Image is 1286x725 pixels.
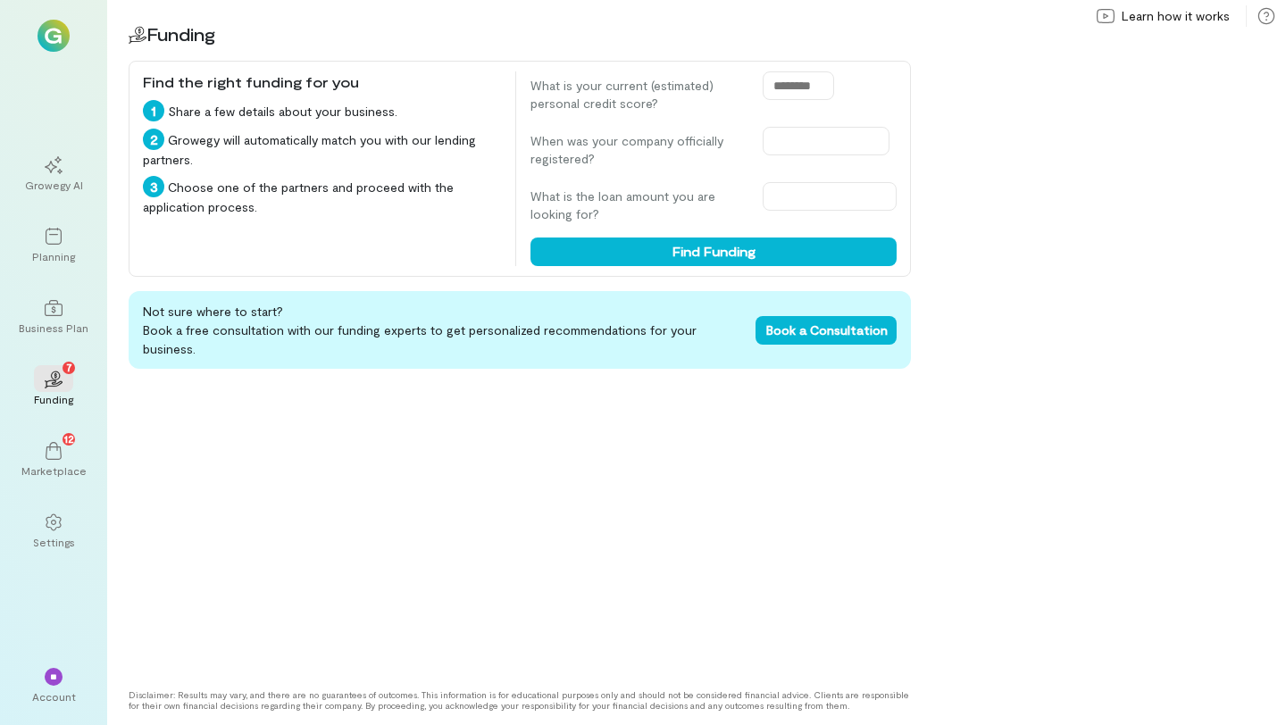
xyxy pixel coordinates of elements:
label: What is the loan amount you are looking for? [530,187,745,223]
div: Account [32,689,76,704]
button: Find Funding [530,237,897,266]
a: Business Plan [21,285,86,349]
div: Not sure where to start? Book a free consultation with our funding experts to get personalized re... [129,291,911,369]
span: 12 [64,430,74,446]
div: Choose one of the partners and proceed with the application process. [143,176,501,216]
a: Funding [21,356,86,421]
div: 2 [143,129,164,150]
div: Disclaimer: Results may vary, and there are no guarantees of outcomes. This information is for ed... [129,689,911,711]
div: Share a few details about your business. [143,100,501,121]
button: Book a Consultation [756,316,897,345]
a: Planning [21,213,86,278]
div: Find the right funding for you [143,71,501,93]
div: Funding [34,392,73,406]
div: 1 [143,100,164,121]
a: Settings [21,499,86,563]
a: Growegy AI [21,142,86,206]
label: When was your company officially registered? [530,132,745,168]
span: Funding [146,23,215,45]
span: Learn how it works [1122,7,1230,25]
span: 7 [66,359,72,375]
span: Book a Consultation [766,322,888,337]
div: Marketplace [21,463,87,478]
div: 3 [143,176,164,197]
div: Growegy will automatically match you with our lending partners. [143,129,501,169]
div: Growegy AI [25,178,83,192]
div: Settings [33,535,75,549]
div: Business Plan [19,321,88,335]
label: What is your current (estimated) personal credit score? [530,77,745,112]
a: Marketplace [21,428,86,492]
div: Planning [32,249,75,263]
